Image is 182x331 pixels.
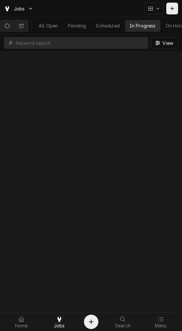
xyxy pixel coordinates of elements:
[39,22,58,29] div: All Open
[14,5,25,12] span: Jobs
[155,323,167,328] span: Menu
[161,40,174,46] span: View
[1,3,36,14] a: Go to Jobs
[16,37,145,49] input: Keyword search
[104,314,142,330] a: Search
[84,315,98,329] button: Create Object
[130,22,156,29] div: In Progress
[41,314,78,330] a: Jobs
[3,314,40,330] a: Home
[96,22,119,29] div: Scheduled
[142,314,179,330] a: Menu
[68,22,86,29] div: Pending
[151,37,178,49] button: View
[15,323,28,328] span: Home
[115,323,131,328] span: Search
[54,323,65,328] span: Jobs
